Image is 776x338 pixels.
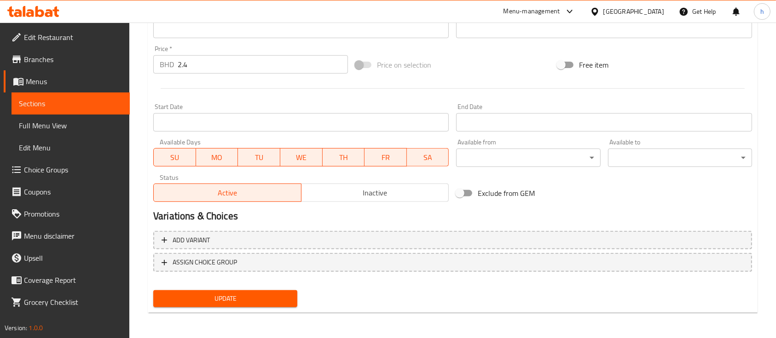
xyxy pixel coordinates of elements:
[760,6,764,17] span: h
[242,151,277,164] span: TU
[153,20,449,38] input: Please enter product barcode
[4,269,130,291] a: Coverage Report
[153,209,752,223] h2: Variations & Choices
[178,55,348,74] input: Please enter price
[407,148,449,166] button: SA
[377,59,431,70] span: Price on selection
[368,151,403,164] span: FR
[456,20,752,38] input: Please enter product sku
[4,181,130,203] a: Coupons
[603,6,664,17] div: [GEOGRAPHIC_DATA]
[12,92,130,115] a: Sections
[326,151,361,164] span: TH
[24,297,122,308] span: Grocery Checklist
[173,235,210,246] span: Add variant
[365,148,407,166] button: FR
[26,76,122,87] span: Menus
[4,70,130,92] a: Menus
[12,115,130,137] a: Full Menu View
[284,151,319,164] span: WE
[153,231,752,250] button: Add variant
[161,293,290,304] span: Update
[24,252,122,264] span: Upsell
[4,225,130,247] a: Menu disclaimer
[4,48,130,70] a: Branches
[579,59,608,70] span: Free item
[238,148,280,166] button: TU
[196,148,238,166] button: MO
[12,137,130,159] a: Edit Menu
[153,290,297,307] button: Update
[24,32,122,43] span: Edit Restaurant
[323,148,365,166] button: TH
[173,257,237,268] span: ASSIGN CHOICE GROUP
[305,186,446,200] span: Inactive
[411,151,446,164] span: SA
[24,186,122,197] span: Coupons
[456,149,600,167] div: ​
[153,183,301,202] button: Active
[19,142,122,153] span: Edit Menu
[4,203,130,225] a: Promotions
[24,230,122,241] span: Menu disclaimer
[24,54,122,65] span: Branches
[504,6,560,17] div: Menu-management
[4,26,130,48] a: Edit Restaurant
[24,275,122,286] span: Coverage Report
[157,186,298,200] span: Active
[24,208,122,219] span: Promotions
[19,120,122,131] span: Full Menu View
[24,164,122,175] span: Choice Groups
[4,291,130,313] a: Grocery Checklist
[29,322,43,334] span: 1.0.0
[4,247,130,269] a: Upsell
[280,148,323,166] button: WE
[157,151,192,164] span: SU
[301,183,449,202] button: Inactive
[4,159,130,181] a: Choice Groups
[153,253,752,272] button: ASSIGN CHOICE GROUP
[19,98,122,109] span: Sections
[5,322,27,334] span: Version:
[608,149,752,167] div: ​
[478,188,535,199] span: Exclude from GEM
[160,59,174,70] p: BHD
[153,148,196,166] button: SU
[200,151,235,164] span: MO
